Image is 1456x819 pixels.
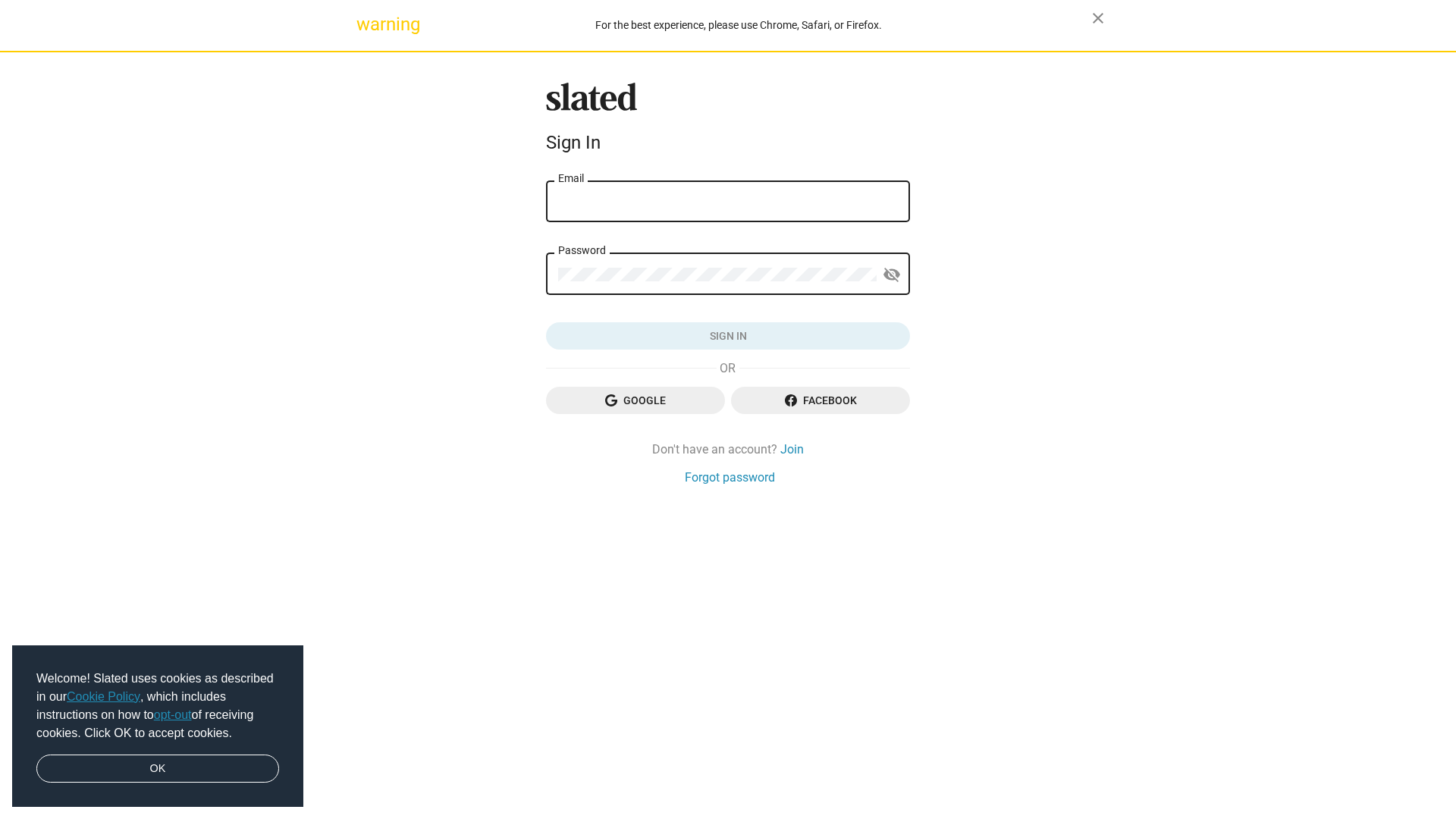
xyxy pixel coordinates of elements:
div: cookieconsent [12,645,303,808]
a: Cookie Policy [67,690,140,703]
div: Don't have an account? [546,441,910,457]
a: Join [780,441,804,457]
div: For the best experience, please use Chrome, Safari, or Firefox. [385,15,1092,36]
a: opt-out [154,708,192,721]
mat-icon: warning [356,15,375,33]
button: Show password [877,260,907,290]
mat-icon: visibility_off [883,263,901,287]
span: Facebook [743,387,898,414]
mat-icon: close [1089,9,1107,27]
button: Google [546,387,725,414]
a: Forgot password [685,469,775,485]
sl-branding: Sign In [546,83,910,160]
button: Facebook [731,387,910,414]
span: Welcome! Slated uses cookies as described in our , which includes instructions on how to of recei... [36,670,279,742]
div: Sign In [546,132,910,153]
span: Google [558,387,713,414]
a: dismiss cookie message [36,755,279,783]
